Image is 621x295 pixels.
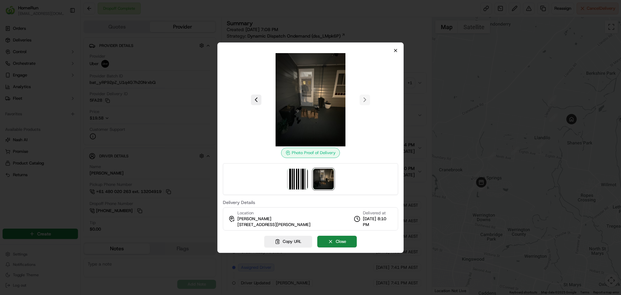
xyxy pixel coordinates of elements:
[363,210,393,216] span: Delivered at
[264,236,312,247] button: Copy URL
[237,210,254,216] span: Location
[313,169,334,189] img: photo_proof_of_delivery image
[281,148,340,158] div: Photo Proof of Delivery
[223,200,398,205] label: Delivery Details
[264,53,357,146] img: photo_proof_of_delivery image
[237,216,271,222] span: [PERSON_NAME]
[287,169,308,189] img: barcode_scan_on_pickup image
[363,216,393,228] span: [DATE] 8:10 PM
[317,236,357,247] button: Close
[237,222,310,228] span: [STREET_ADDRESS][PERSON_NAME]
